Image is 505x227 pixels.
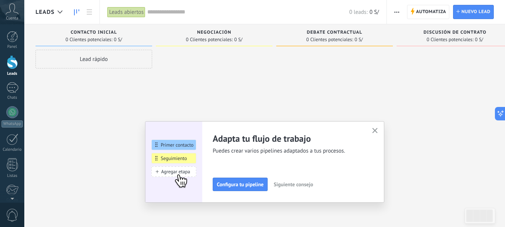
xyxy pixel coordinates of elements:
[234,37,243,42] span: 0 S/
[186,37,233,42] span: 0 Clientes potenciales:
[107,7,145,18] div: Leads abiertos
[270,179,316,190] button: Siguiente consejo
[475,37,483,42] span: 0 S/
[65,37,112,42] span: 0 Clientes potenciales:
[274,182,313,187] span: Siguiente consejo
[427,37,473,42] span: 0 Clientes potenciales:
[369,9,379,16] span: 0 S/
[416,5,446,19] span: Automatiza
[36,50,152,68] div: Lead rápido
[424,30,486,35] span: Discusión de contrato
[217,182,264,187] span: Configura tu pipeline
[307,30,362,35] span: Debate contractual
[1,147,23,152] div: Calendario
[306,37,353,42] span: 0 Clientes potenciales:
[1,95,23,100] div: Chats
[36,9,55,16] span: Leads
[114,37,122,42] span: 0 S/
[1,120,23,128] div: WhatsApp
[71,30,117,35] span: Contacto inicial
[39,30,148,36] div: Contacto inicial
[1,45,23,49] div: Panel
[213,147,363,155] span: Puedes crear varios pipelines adaptados a tus procesos.
[453,5,494,19] a: Nuevo lead
[391,5,402,19] button: Más
[213,178,268,191] button: Configura tu pipeline
[160,30,269,36] div: Negociación
[1,71,23,76] div: Leads
[1,174,23,178] div: Listas
[6,16,18,21] span: Cuenta
[349,9,367,16] span: 0 leads:
[280,30,389,36] div: Debate contractual
[213,133,363,144] h2: Adapta tu flujo de trabajo
[407,5,450,19] a: Automatiza
[461,5,490,19] span: Nuevo lead
[83,5,96,19] a: Lista
[355,37,363,42] span: 0 S/
[70,5,83,19] a: Leads
[197,30,231,35] span: Negociación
